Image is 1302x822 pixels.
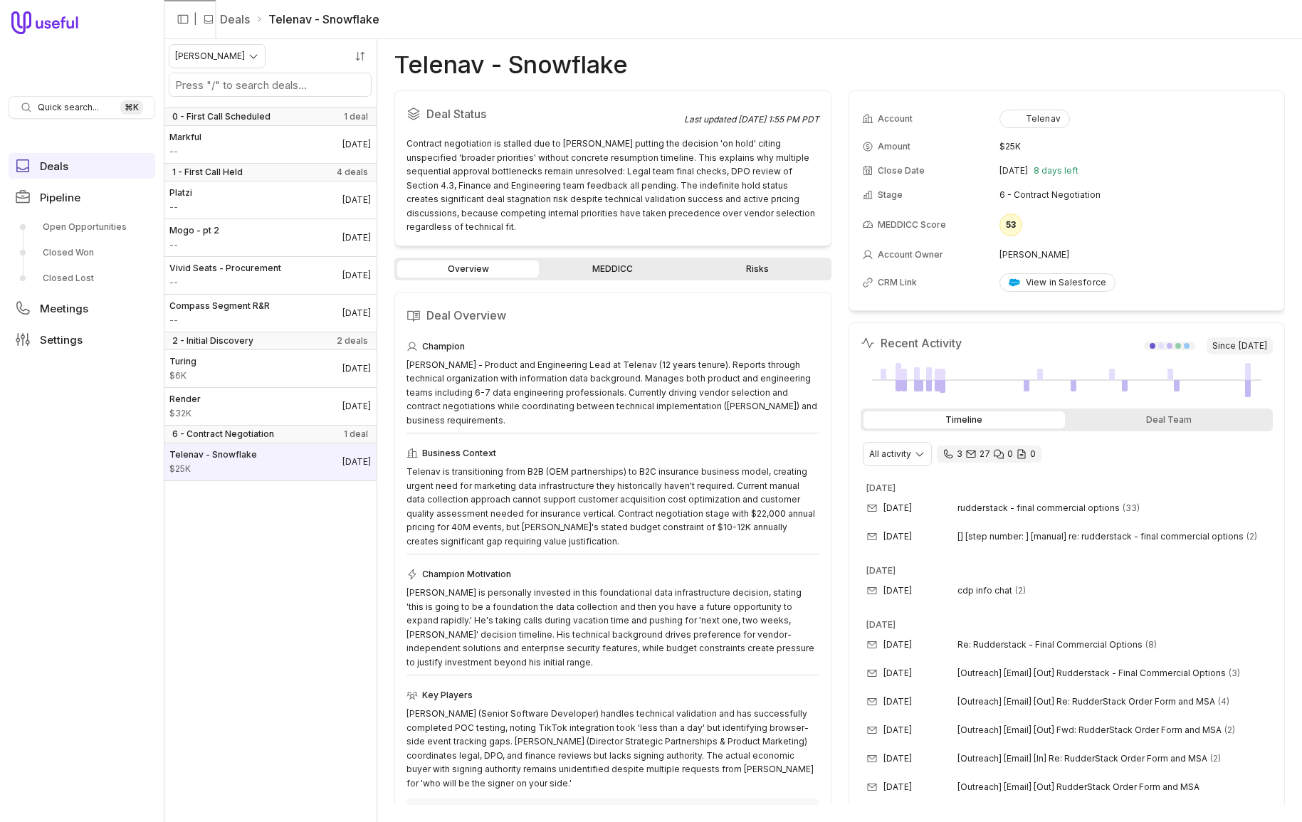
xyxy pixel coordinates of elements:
[406,687,819,704] div: Key Players
[883,781,912,793] time: [DATE]
[40,192,80,203] span: Pipeline
[406,465,819,548] div: Telenav is transitioning from B2B (OEM partnerships) to B2C insurance business model, creating ur...
[9,216,155,238] a: Open Opportunities
[1210,753,1221,764] span: 2 emails in thread
[397,260,539,278] a: Overview
[164,443,377,480] a: Telenav - Snowflake$25K[DATE]
[1009,277,1107,288] div: View in Salesforce
[686,260,828,278] a: Risks
[999,243,1271,266] td: [PERSON_NAME]
[337,335,368,347] span: 2 deals
[999,184,1271,206] td: 6 - Contract Negotiation
[164,219,377,256] a: Mogo - pt 2--[DATE]
[164,350,377,387] a: Turing$6K[DATE]
[999,165,1028,176] time: [DATE]
[999,214,1022,236] div: 53
[169,300,270,312] span: Compass Segment R&R
[878,165,925,176] span: Close Date
[220,11,250,28] a: Deals
[342,194,371,206] time: Deal Close Date
[957,753,1207,764] span: [Outreach] [Email] [In] Re: RudderStack Order Form and MSA
[1145,639,1157,650] span: 8 emails in thread
[9,153,155,179] a: Deals
[878,219,946,231] span: MEDDICC Score
[164,388,377,425] a: Render$32K[DATE]
[172,9,194,30] button: Collapse sidebar
[1123,502,1140,514] span: 33 emails in thread
[866,483,896,493] time: [DATE]
[169,315,270,326] span: Amount
[1207,337,1273,354] span: Since
[883,639,912,650] time: [DATE]
[883,724,912,736] time: [DATE]
[350,46,371,67] button: Sort by
[169,73,371,96] input: Search deals by name
[957,696,1215,707] span: [Outreach] [Email] [Out] Re: RudderStack Order Form and MSA
[1239,340,1267,352] time: [DATE]
[164,39,377,822] nav: Deals
[40,334,83,345] span: Settings
[342,363,371,374] time: Deal Close Date
[164,295,377,332] a: Compass Segment R&R--[DATE]
[172,335,253,347] span: 2 - Initial Discovery
[878,249,943,260] span: Account Owner
[9,241,155,264] a: Closed Won
[164,126,377,163] a: Markful--[DATE]
[342,307,371,319] time: Deal Close Date
[342,401,371,412] time: Deal Close Date
[342,139,371,150] time: Deal Close Date
[406,137,819,234] div: Contract negotiation is stalled due to [PERSON_NAME] putting the decision 'on hold' citing unspec...
[342,270,371,281] time: Deal Close Date
[9,216,155,290] div: Pipeline submenu
[164,257,377,294] a: Vivid Seats - Procurement--[DATE]
[164,181,377,218] a: Platzi--[DATE]
[40,303,88,314] span: Meetings
[883,531,912,542] time: [DATE]
[337,167,368,178] span: 4 deals
[406,707,819,790] div: [PERSON_NAME] (Senior Software Developer) handles technical validation and has successfully compl...
[9,184,155,210] a: Pipeline
[172,167,243,178] span: 1 - First Call Held
[38,102,99,113] span: Quick search...
[394,56,628,73] h1: Telenav - Snowflake
[883,668,912,679] time: [DATE]
[169,187,192,199] span: Platzi
[684,114,819,125] div: Last updated
[957,585,1012,596] span: cdp info chat
[169,408,201,419] span: Amount
[169,449,257,460] span: Telenav - Snowflake
[169,463,257,475] span: Amount
[406,102,684,125] h2: Deal Status
[169,146,201,157] span: Amount
[878,141,910,152] span: Amount
[344,428,368,440] span: 1 deal
[883,753,912,764] time: [DATE]
[883,696,912,707] time: [DATE]
[999,273,1116,292] a: View in Salesforce
[1068,411,1270,428] div: Deal Team
[169,356,196,367] span: Turing
[344,111,368,122] span: 1 deal
[1034,165,1078,176] span: 8 days left
[542,260,683,278] a: MEDDICC
[40,161,68,172] span: Deals
[878,189,903,201] span: Stage
[120,100,143,115] kbd: ⌘ K
[342,456,371,468] time: Deal Close Date
[999,135,1271,158] td: $25K
[169,394,201,405] span: Render
[957,668,1226,679] span: [Outreach] [Email] [Out] Rudderstack - Final Commercial Options
[406,358,819,428] div: [PERSON_NAME] - Product and Engineering Lead at Telenav (12 years tenure). Reports through techni...
[406,566,819,583] div: Champion Motivation
[1246,531,1257,542] span: 2 emails in thread
[957,502,1120,514] span: rudderstack - final commercial options
[169,201,192,213] span: Amount
[9,267,155,290] a: Closed Lost
[342,232,371,243] time: Deal Close Date
[406,445,819,462] div: Business Context
[169,263,281,274] span: Vivid Seats - Procurement
[866,619,896,630] time: [DATE]
[1229,668,1240,679] span: 3 emails in thread
[169,132,201,143] span: Markful
[406,338,819,355] div: Champion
